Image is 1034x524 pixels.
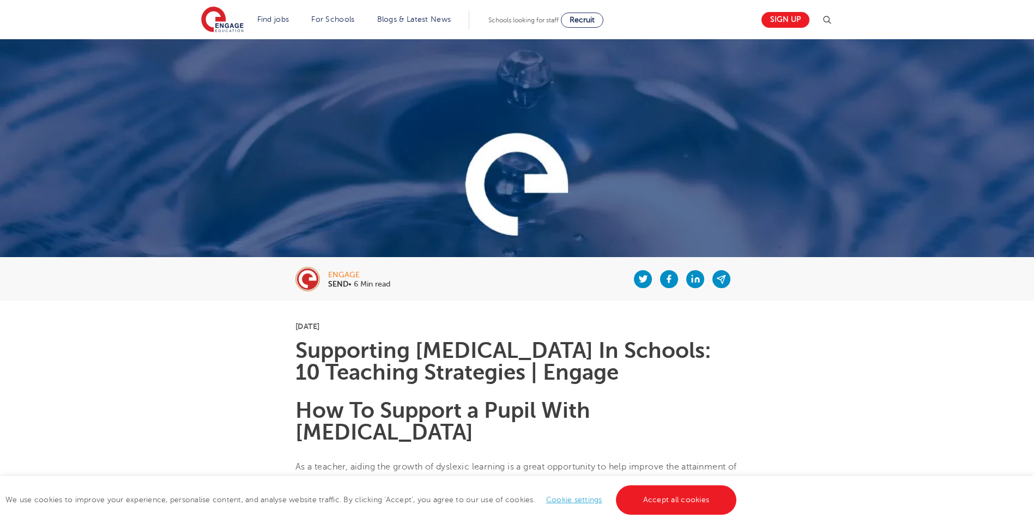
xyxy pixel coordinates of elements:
a: Accept all cookies [616,485,737,515]
b: SEND [328,280,348,288]
a: Recruit [561,13,603,28]
a: Blogs & Latest News [377,15,451,23]
div: engage [328,271,390,279]
p: [DATE] [295,322,739,330]
span: We use cookies to improve your experience, personalise content, and analyse website traffic. By c... [5,496,739,504]
a: Cookie settings [546,496,602,504]
span: As a teacher, aiding the growth of dyslexic learning is a great opportunity to help improve the a... [295,462,737,515]
h1: Supporting [MEDICAL_DATA] In Schools: 10 Teaching Strategies | Engage [295,340,739,383]
span: Recruit [570,16,595,24]
a: Find jobs [257,15,289,23]
a: For Schools [311,15,354,23]
p: • 6 Min read [328,281,390,288]
a: Sign up [761,12,809,28]
img: Engage Education [201,7,244,34]
b: How To Support a Pupil With [MEDICAL_DATA] [295,398,590,444]
span: Schools looking for staff [488,16,559,24]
